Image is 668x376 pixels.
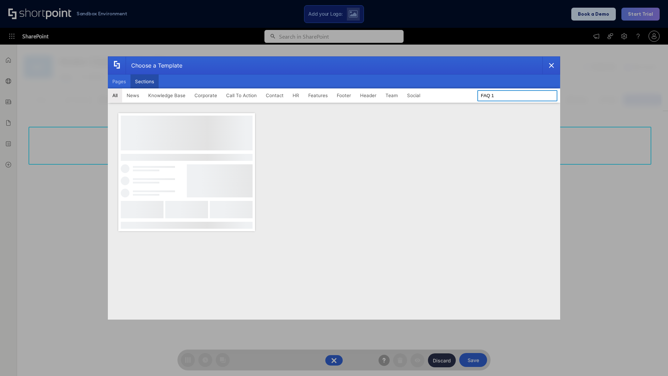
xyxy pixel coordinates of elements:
button: Knowledge Base [144,88,190,102]
button: Footer [332,88,356,102]
button: Pages [108,75,130,88]
button: Sections [130,75,159,88]
button: HR [288,88,304,102]
iframe: Chat Widget [633,343,668,376]
button: Team [381,88,403,102]
button: News [122,88,144,102]
button: All [108,88,122,102]
button: Corporate [190,88,222,102]
button: Header [356,88,381,102]
div: template selector [108,56,560,320]
button: Contact [261,88,288,102]
button: Call To Action [222,88,261,102]
button: Social [403,88,425,102]
div: Choose a Template [126,57,182,74]
input: Search [477,90,557,101]
button: Features [304,88,332,102]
